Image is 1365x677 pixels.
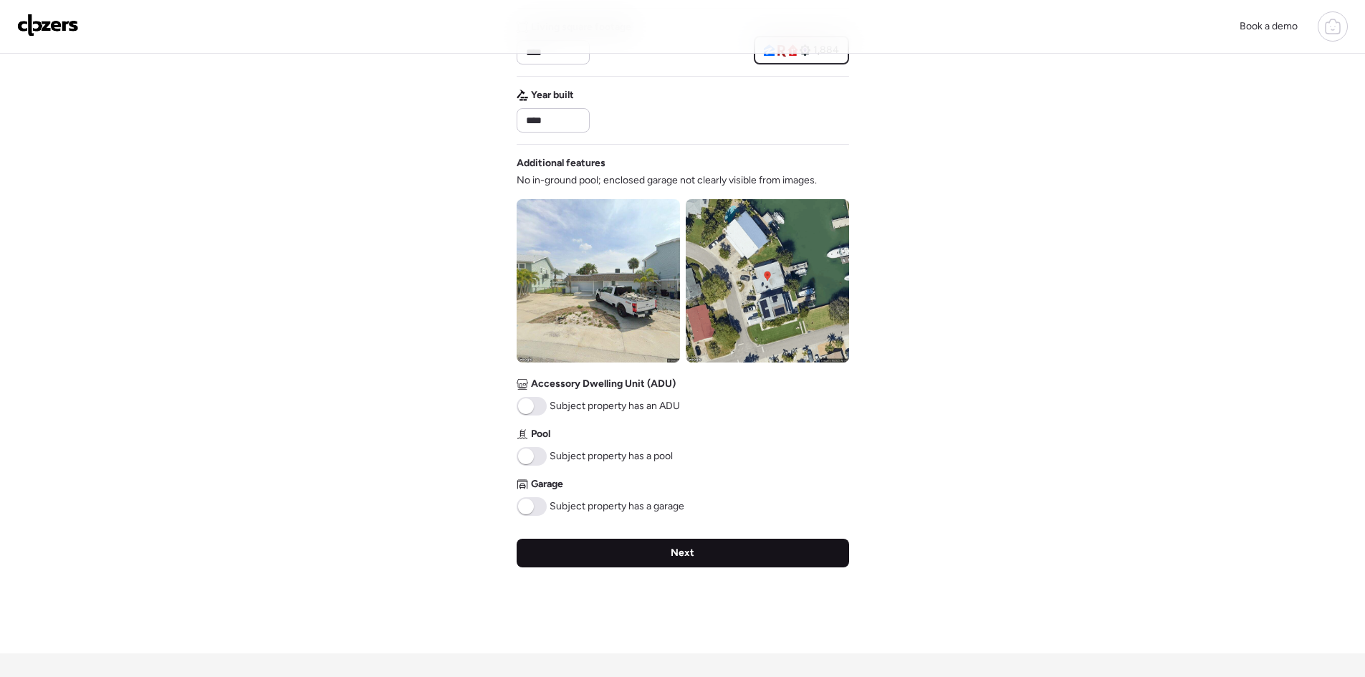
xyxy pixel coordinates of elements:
span: Subject property has a garage [550,499,684,514]
span: Book a demo [1240,20,1298,32]
span: Year built [531,88,574,102]
span: Accessory Dwelling Unit (ADU) [531,377,676,391]
span: Pool [531,427,550,441]
img: Logo [17,14,79,37]
span: Additional features [517,156,605,171]
span: No in-ground pool; enclosed garage not clearly visible from images. [517,173,817,188]
span: Garage [531,477,563,491]
span: Next [671,546,694,560]
span: Subject property has an ADU [550,399,680,413]
span: Subject property has a pool [550,449,673,464]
